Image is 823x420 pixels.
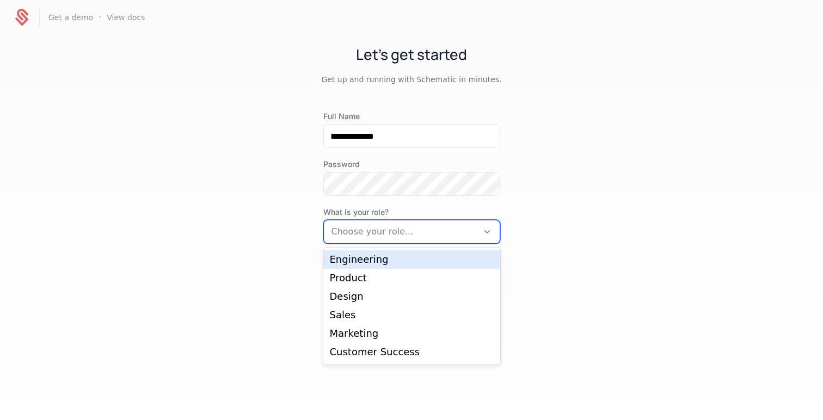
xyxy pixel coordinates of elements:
span: What is your role? [323,207,500,218]
div: Product [330,273,494,283]
div: Engineering [330,255,494,264]
div: Sales [330,310,494,320]
label: Full Name [323,111,500,122]
span: · [99,11,101,24]
a: View docs [107,12,145,23]
div: Design [330,292,494,301]
div: Customer Success [330,347,494,357]
label: Password [323,159,500,170]
a: Get a demo [48,12,93,23]
div: Marketing [330,329,494,338]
